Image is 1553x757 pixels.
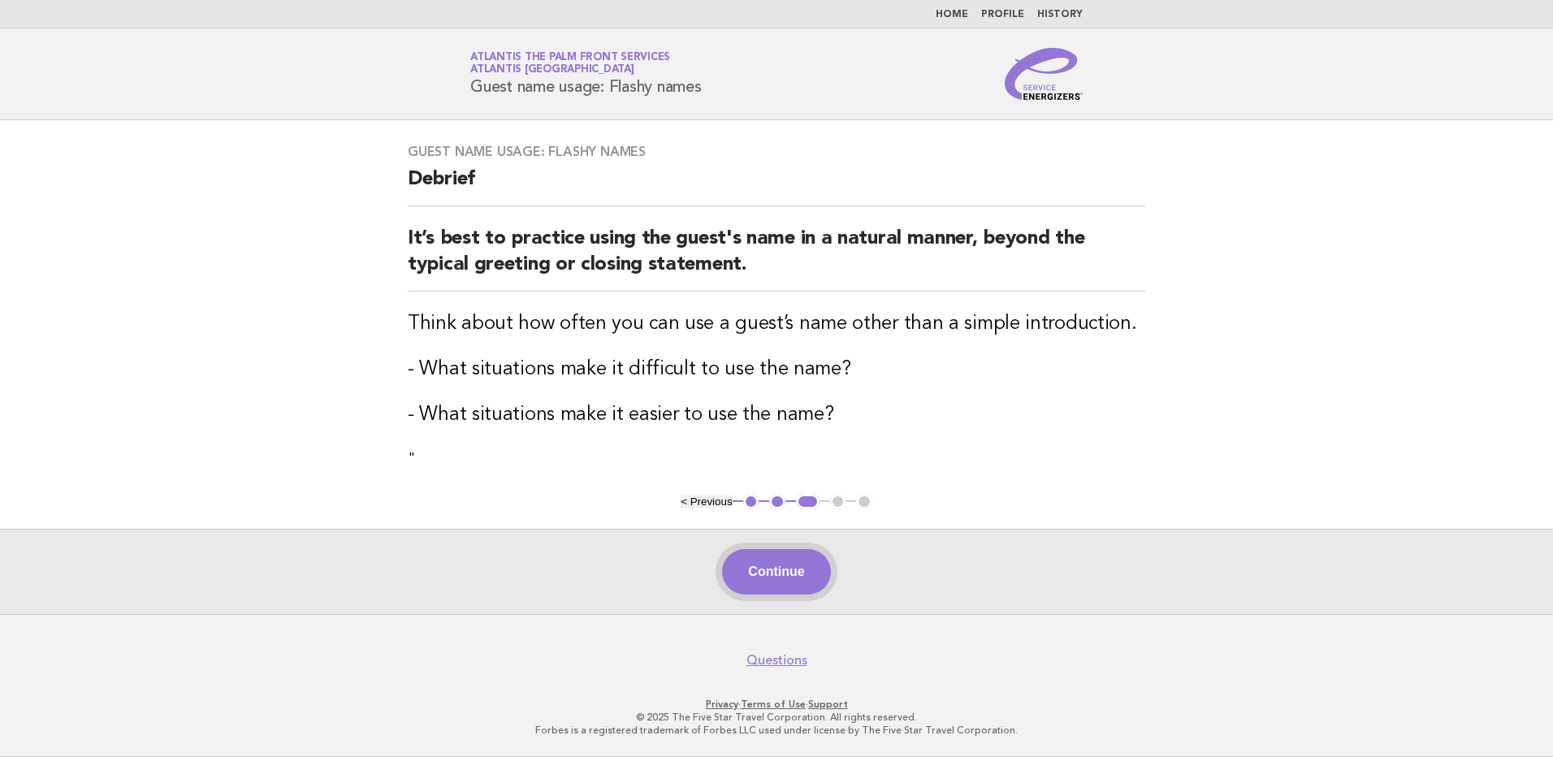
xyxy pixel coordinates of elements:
p: Forbes is a registered trademark of Forbes LLC used under license by The Five Star Travel Corpora... [279,724,1274,737]
p: © 2025 The Five Star Travel Corporation. All rights reserved. [279,711,1274,724]
button: 2 [769,494,785,510]
span: Atlantis [GEOGRAPHIC_DATA] [470,65,634,76]
h3: - What situations make it easier to use the name? [408,402,1145,428]
a: Support [808,699,848,710]
h2: Debrief [408,167,1145,206]
a: Profile [981,10,1024,19]
a: Terms of Use [741,699,806,710]
h1: Guest name usage: Flashy names [470,53,702,95]
p: " [408,448,1145,470]
h3: Guest name usage: Flashy names [408,144,1145,160]
p: · · [279,698,1274,711]
h3: - What situations make it difficult to use the name? [408,357,1145,383]
a: Atlantis The Palm Front ServicesAtlantis [GEOGRAPHIC_DATA] [470,52,670,75]
a: History [1037,10,1083,19]
h2: It’s best to practice using the guest's name in a natural manner, beyond the typical greeting or ... [408,226,1145,292]
a: Home [936,10,968,19]
a: Privacy [706,699,738,710]
button: < Previous [681,495,732,508]
button: 3 [796,494,820,510]
img: Service Energizers [1005,48,1083,100]
a: Questions [746,652,807,668]
button: Continue [722,549,830,595]
button: 1 [743,494,759,510]
h3: Think about how often you can use a guest’s name other than a simple introduction. [408,311,1145,337]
